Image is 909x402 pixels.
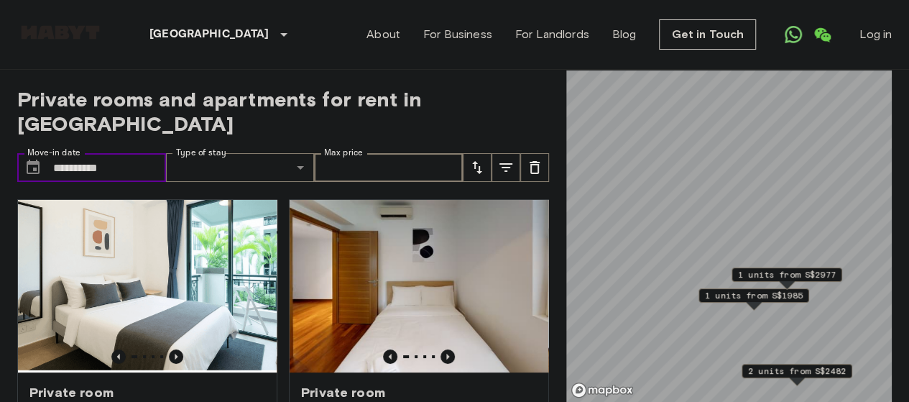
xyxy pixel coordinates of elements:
span: Private rooms and apartments for rent in [GEOGRAPHIC_DATA] [17,87,549,136]
label: Type of stay [176,147,226,159]
label: Max price [324,147,363,159]
a: Mapbox logo [571,382,634,398]
a: Blog [612,26,637,43]
label: Move-in date [27,147,80,159]
span: Private room [301,384,385,401]
p: [GEOGRAPHIC_DATA] [149,26,269,43]
button: Previous image [383,350,397,364]
div: Map marker [732,268,842,290]
a: For Business [423,26,492,43]
span: 1 units from S$2977 [738,268,836,281]
button: tune [520,153,549,182]
span: Private room [29,384,114,401]
a: Open WeChat [808,20,836,49]
button: Previous image [111,350,126,364]
button: tune [492,153,520,182]
span: 2 units from S$2482 [748,365,846,378]
a: Get in Touch [659,19,756,50]
button: Previous image [440,350,455,364]
div: Map marker [742,364,852,386]
span: 1 units from S$1985 [705,289,803,302]
button: Previous image [169,350,183,364]
button: Choose date, selected date is 21 Oct 2025 [19,153,47,182]
a: Open WhatsApp [779,20,808,49]
button: tune [463,153,492,182]
a: Log in [859,26,892,43]
div: Map marker [698,288,809,311]
a: About [366,26,400,43]
img: Habyt [17,25,103,40]
img: Marketing picture of unit SG-01-072-003-03 [290,200,548,373]
img: Marketing picture of unit SG-01-083-001-005 [18,200,277,373]
a: For Landlords [515,26,589,43]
